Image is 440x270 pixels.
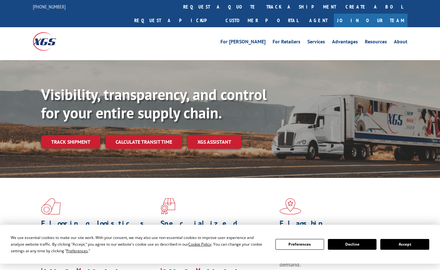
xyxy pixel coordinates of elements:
[41,198,61,215] img: xgs-icon-total-supply-chain-intelligence-red
[33,3,66,10] a: [PHONE_NUMBER]
[160,220,275,238] h1: Specialized Freight Experts
[105,135,182,149] a: Calculate transit time
[221,14,303,27] a: Customer Portal
[307,39,325,46] a: Services
[41,220,156,238] h1: Flooring Logistics Solutions
[160,198,175,215] img: xgs-icon-focused-on-flooring-red
[280,246,378,268] span: Our agile distribution network gives you nationwide inventory management on demand.
[280,198,301,215] img: xgs-icon-flagship-distribution-model-red
[11,234,268,254] div: We use essential cookies to make our site work. With your consent, we may also use non-essential ...
[41,135,100,148] a: Track shipment
[188,242,211,247] span: Cookie Policy
[394,39,407,46] a: About
[187,135,241,149] a: XGS ASSISTANT
[380,239,429,250] button: Accept
[220,39,266,46] a: For [PERSON_NAME]
[303,14,334,27] a: Agent
[273,39,300,46] a: For Retailers
[332,39,358,46] a: Advantages
[130,14,221,27] a: Request a pickup
[334,14,407,27] a: Join Our Team
[328,239,377,250] button: Decline
[365,39,387,46] a: Resources
[280,220,394,246] h1: Flagship Distribution Model
[275,239,324,250] button: Preferences
[66,248,88,254] span: Preferences
[41,85,267,122] b: Visibility, transparency, and control for your entire supply chain.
